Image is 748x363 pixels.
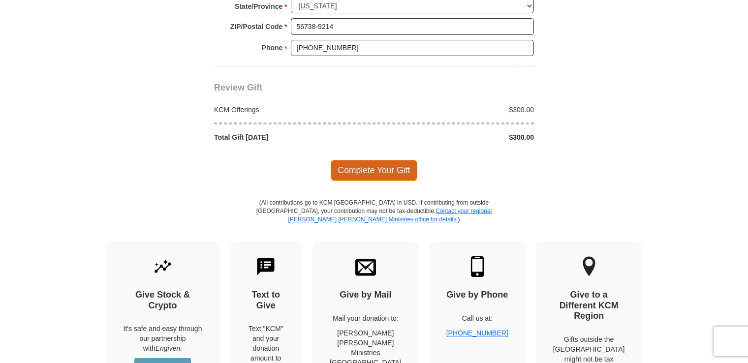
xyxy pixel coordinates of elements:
[288,208,492,223] a: Contact your regional [PERSON_NAME] [PERSON_NAME] Ministries office for details.
[209,105,374,115] div: KCM Offerings
[230,20,283,33] strong: ZIP/Postal Code
[256,199,492,242] p: (All contributions go to KCM [GEOGRAPHIC_DATA] in USD. If contributing from outside [GEOGRAPHIC_D...
[153,256,173,277] img: give-by-stock.svg
[553,290,625,322] h4: Give to a Different KCM Region
[330,290,402,301] h4: Give by Mail
[446,329,508,337] a: [PHONE_NUMBER]
[247,290,285,311] h4: Text to Give
[374,132,539,142] div: $300.00
[582,256,596,277] img: other-region
[156,344,182,352] i: Engiven.
[262,41,283,55] strong: Phone
[209,132,374,142] div: Total Gift [DATE]
[124,290,202,311] h4: Give Stock & Crypto
[446,313,508,323] p: Call us at:
[446,290,508,301] h4: Give by Phone
[374,105,539,115] div: $300.00
[214,83,262,92] span: Review Gift
[331,160,418,181] span: Complete Your Gift
[255,256,276,277] img: text-to-give.svg
[124,324,202,353] p: It's safe and easy through our partnership with
[355,256,376,277] img: envelope.svg
[467,256,488,277] img: mobile.svg
[330,313,402,323] p: Mail your donation to:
